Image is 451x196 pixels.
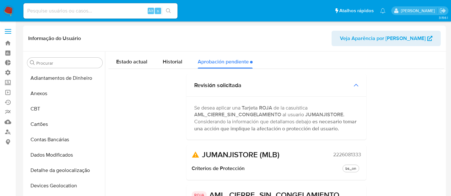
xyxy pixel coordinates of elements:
[25,163,105,178] button: Detalhe da geolocalização
[25,178,105,193] button: Devices Geolocation
[439,7,446,14] a: Sair
[25,132,105,147] button: Contas Bancárias
[162,6,175,15] button: search-icon
[36,60,100,66] input: Procurar
[380,8,386,13] a: Notificações
[25,117,105,132] button: Cartões
[25,70,105,86] button: Adiantamentos de Dinheiro
[340,31,426,46] span: Veja Aparência por [PERSON_NAME]
[339,7,374,14] span: Atalhos rápidos
[25,86,105,101] button: Anexos
[148,8,153,14] span: Alt
[30,60,35,65] button: Procurar
[25,147,105,163] button: Dados Modificados
[157,8,159,14] span: s
[401,8,437,14] p: alexandra.macedo@mercadolivre.com
[28,35,81,42] h1: Informação do Usuário
[332,31,441,46] button: Veja Aparência por [PERSON_NAME]
[23,7,178,15] input: Pesquise usuários ou casos...
[25,101,105,117] button: CBT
